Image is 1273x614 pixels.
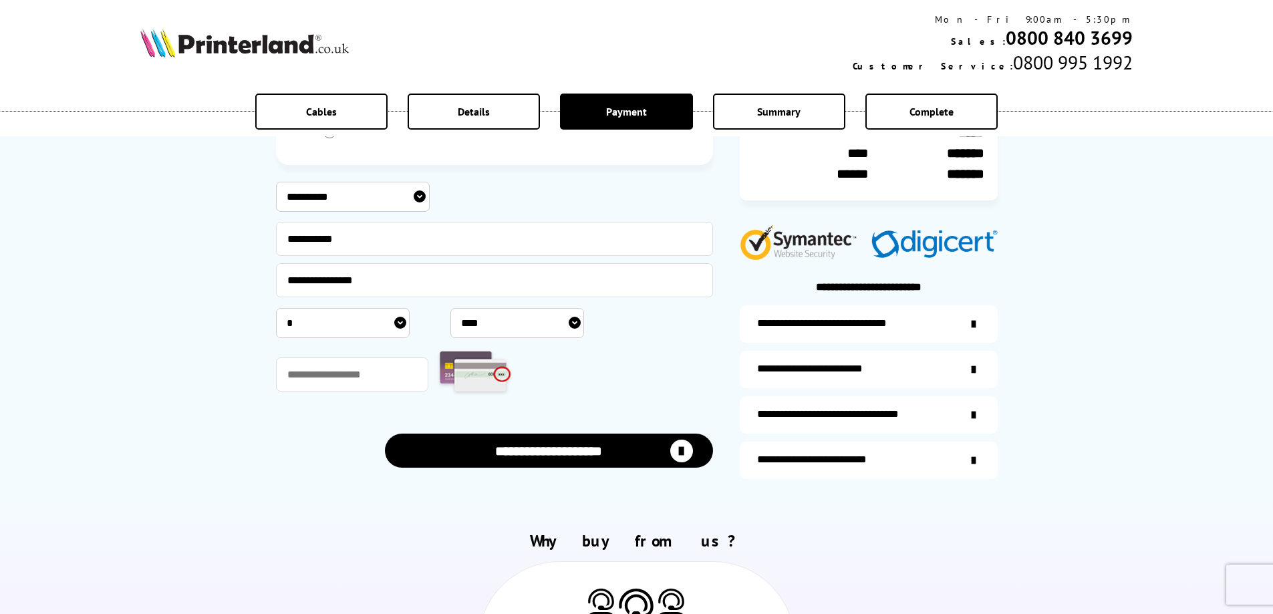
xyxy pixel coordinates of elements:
[909,105,954,118] span: Complete
[740,442,998,479] a: secure-website
[306,105,337,118] span: Cables
[606,105,647,118] span: Payment
[1013,50,1133,75] span: 0800 995 1992
[853,60,1013,72] span: Customer Service:
[1006,25,1133,50] a: 0800 840 3699
[140,28,349,57] img: Printerland Logo
[853,13,1133,25] div: Mon - Fri 9:00am - 5:30pm
[740,305,998,343] a: additional-ink
[140,530,1133,551] h2: Why buy from us?
[458,105,490,118] span: Details
[740,351,998,388] a: items-arrive
[740,396,998,434] a: additional-cables
[951,35,1006,47] span: Sales:
[757,105,801,118] span: Summary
